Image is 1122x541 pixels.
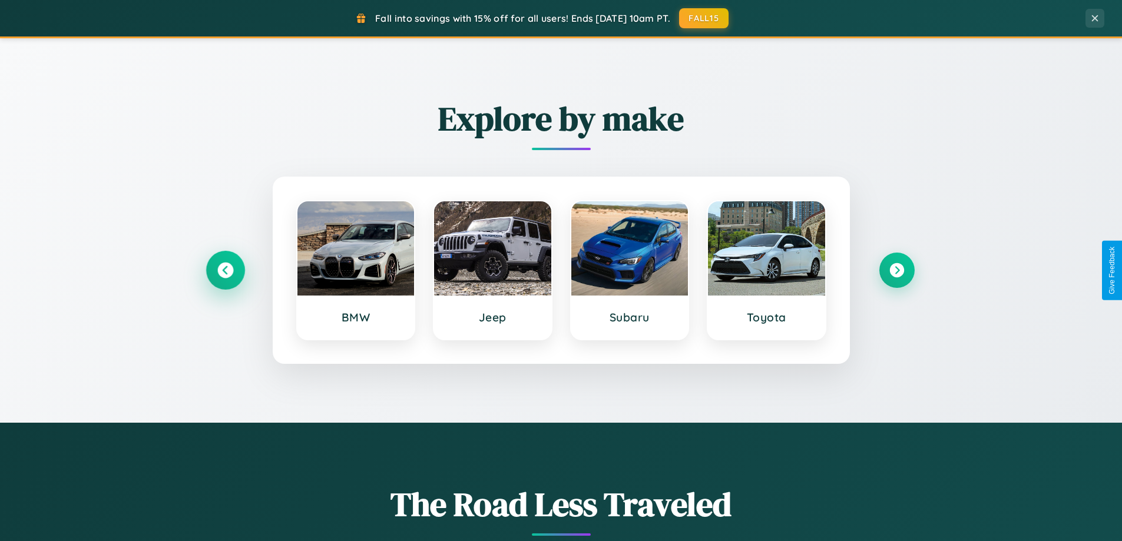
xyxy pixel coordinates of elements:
[375,12,670,24] span: Fall into savings with 15% off for all users! Ends [DATE] 10am PT.
[309,310,403,324] h3: BMW
[583,310,677,324] h3: Subaru
[720,310,813,324] h3: Toyota
[446,310,540,324] h3: Jeep
[1108,247,1116,294] div: Give Feedback
[208,482,915,527] h1: The Road Less Traveled
[208,96,915,141] h2: Explore by make
[679,8,729,28] button: FALL15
